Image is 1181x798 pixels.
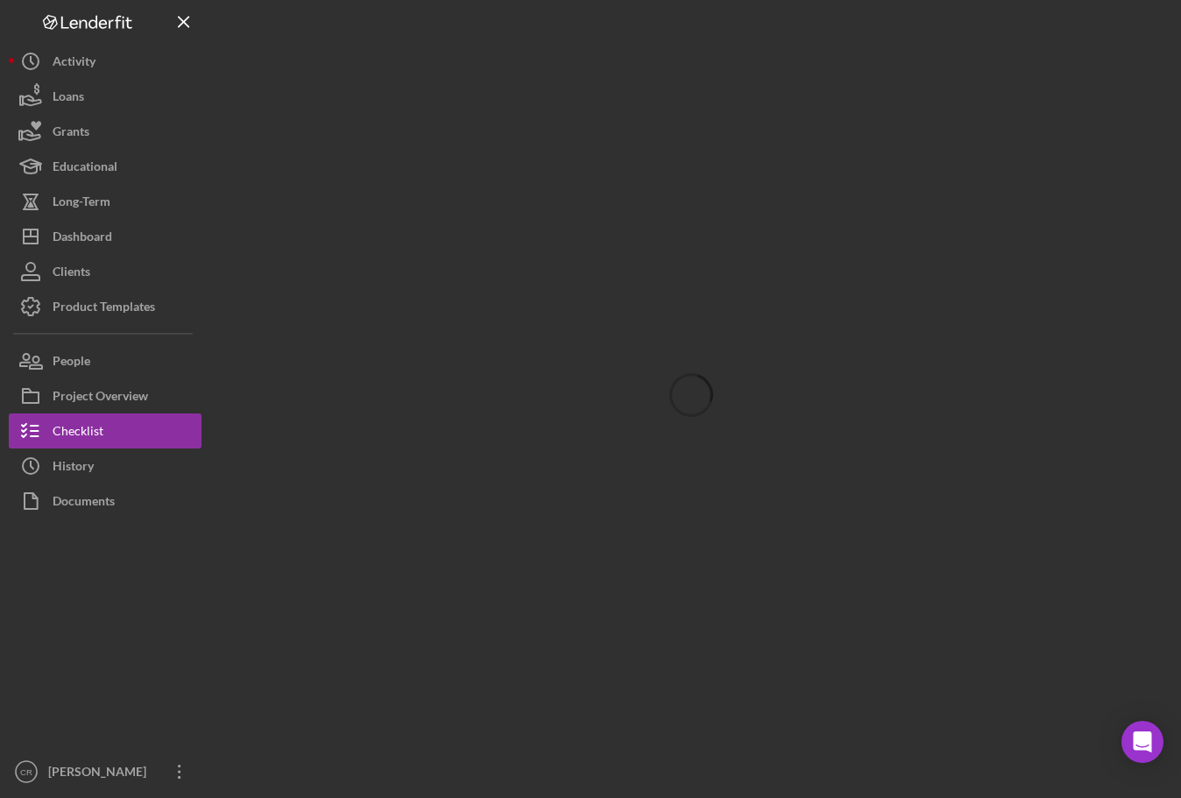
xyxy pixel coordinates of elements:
[9,289,202,324] button: Product Templates
[9,254,202,289] button: Clients
[53,254,90,293] div: Clients
[53,184,110,223] div: Long-Term
[20,767,32,777] text: CR
[53,44,95,83] div: Activity
[9,378,202,413] button: Project Overview
[53,378,148,418] div: Project Overview
[9,343,202,378] button: People
[1121,721,1163,763] div: Open Intercom Messenger
[9,149,202,184] button: Educational
[53,114,89,153] div: Grants
[9,79,202,114] button: Loans
[44,754,158,794] div: [PERSON_NAME]
[9,219,202,254] button: Dashboard
[53,219,112,258] div: Dashboard
[9,184,202,219] button: Long-Term
[9,413,202,448] button: Checklist
[9,448,202,484] button: History
[9,484,202,519] button: Documents
[53,413,103,453] div: Checklist
[53,448,94,488] div: History
[9,114,202,149] button: Grants
[53,289,155,328] div: Product Templates
[9,754,202,789] button: CR[PERSON_NAME]
[53,484,115,523] div: Documents
[53,149,117,188] div: Educational
[9,44,202,79] button: Activity
[53,343,90,383] div: People
[53,79,84,118] div: Loans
